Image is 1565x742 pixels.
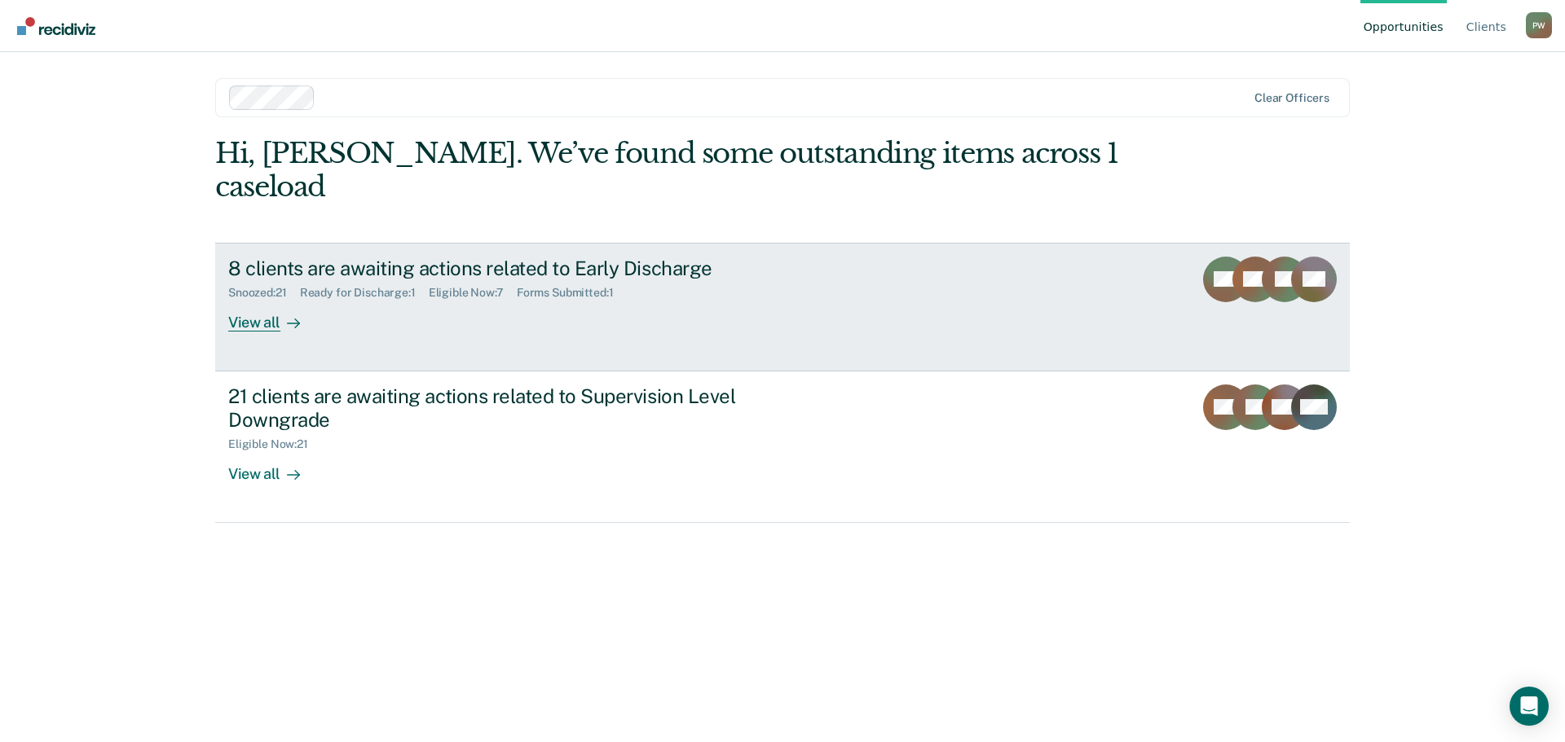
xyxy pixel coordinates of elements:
[228,286,300,300] div: Snoozed : 21
[215,243,1350,371] a: 8 clients are awaiting actions related to Early DischargeSnoozed:21Ready for Discharge:1Eligible ...
[1526,12,1552,38] button: Profile dropdown button
[517,286,627,300] div: Forms Submitted : 1
[228,384,800,432] div: 21 clients are awaiting actions related to Supervision Level Downgrade
[17,17,95,35] img: Recidiviz
[300,286,429,300] div: Ready for Discharge : 1
[228,451,320,483] div: View all
[1526,12,1552,38] div: P W
[215,137,1123,204] div: Hi, [PERSON_NAME]. We’ve found some outstanding items across 1 caseload
[215,371,1350,523] a: 21 clients are awaiting actions related to Supervision Level DowngradeEligible Now:21View all
[228,300,320,331] div: View all
[1254,91,1329,105] div: Clear officers
[228,437,321,451] div: Eligible Now : 21
[228,257,800,280] div: 8 clients are awaiting actions related to Early Discharge
[1510,687,1549,726] div: Open Intercom Messenger
[429,286,517,300] div: Eligible Now : 7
